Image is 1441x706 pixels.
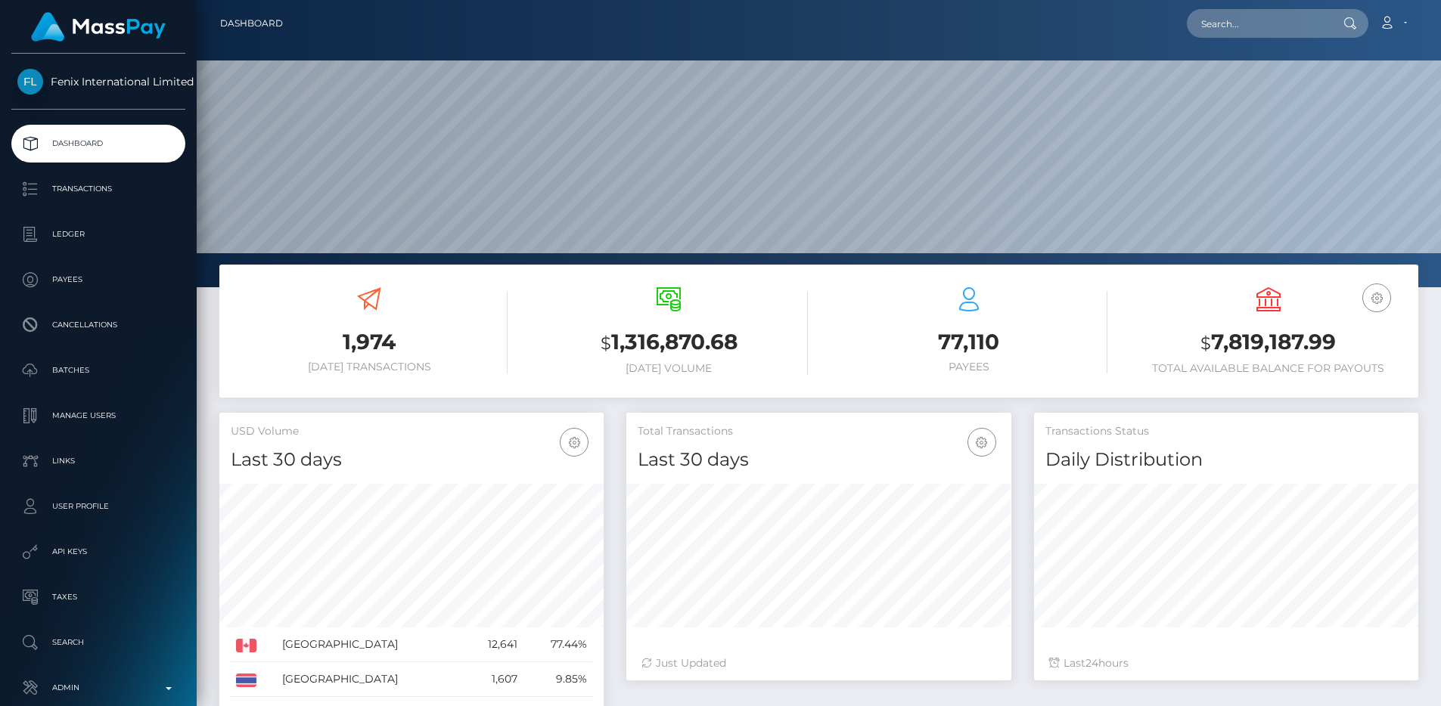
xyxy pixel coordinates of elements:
p: Admin [17,677,179,699]
a: Payees [11,261,185,299]
h3: 7,819,187.99 [1130,327,1407,358]
img: Fenix International Limited [17,69,43,94]
h5: USD Volume [231,424,592,439]
td: [GEOGRAPHIC_DATA] [277,662,464,697]
div: Just Updated [641,655,995,671]
h6: [DATE] Transactions [231,361,508,373]
a: Taxes [11,578,185,616]
img: MassPay Logo [31,12,166,42]
td: [GEOGRAPHIC_DATA] [277,627,464,662]
h4: Last 30 days [638,447,999,473]
td: 9.85% [523,662,592,697]
img: CA.png [236,639,256,652]
h6: Payees [831,361,1107,373]
p: Transactions [17,178,179,200]
h3: 77,110 [831,327,1107,357]
a: Dashboard [11,125,185,163]
a: User Profile [11,488,185,525]
div: Last hours [1049,655,1403,671]
span: 24 [1085,656,1098,670]
h5: Total Transactions [638,424,999,439]
h3: 1,316,870.68 [530,327,807,358]
a: Ledger [11,215,185,253]
a: Search [11,624,185,661]
p: Payees [17,268,179,291]
small: $ [1200,333,1211,354]
h6: [DATE] Volume [530,362,807,375]
p: Manage Users [17,404,179,427]
a: Batches [11,351,185,389]
p: User Profile [17,495,179,518]
p: Ledger [17,223,179,246]
h3: 1,974 [231,327,508,357]
p: Taxes [17,586,179,608]
p: Batches [17,359,179,382]
td: 1,607 [464,662,523,697]
td: 77.44% [523,627,592,662]
p: Cancellations [17,314,179,336]
a: Dashboard [220,8,283,39]
input: Search... [1187,9,1329,38]
small: $ [601,333,611,354]
img: TH.png [236,673,256,687]
p: Dashboard [17,132,179,155]
h6: Total Available Balance for Payouts [1130,362,1407,375]
p: API Keys [17,540,179,563]
p: Links [17,450,179,472]
a: Cancellations [11,306,185,344]
p: Search [17,631,179,654]
a: Links [11,442,185,480]
span: Fenix International Limited [11,75,185,88]
a: API Keys [11,533,185,571]
h4: Daily Distribution [1045,447,1407,473]
a: Manage Users [11,397,185,435]
td: 12,641 [464,627,523,662]
a: Transactions [11,170,185,208]
h4: Last 30 days [231,447,592,473]
h5: Transactions Status [1045,424,1407,439]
